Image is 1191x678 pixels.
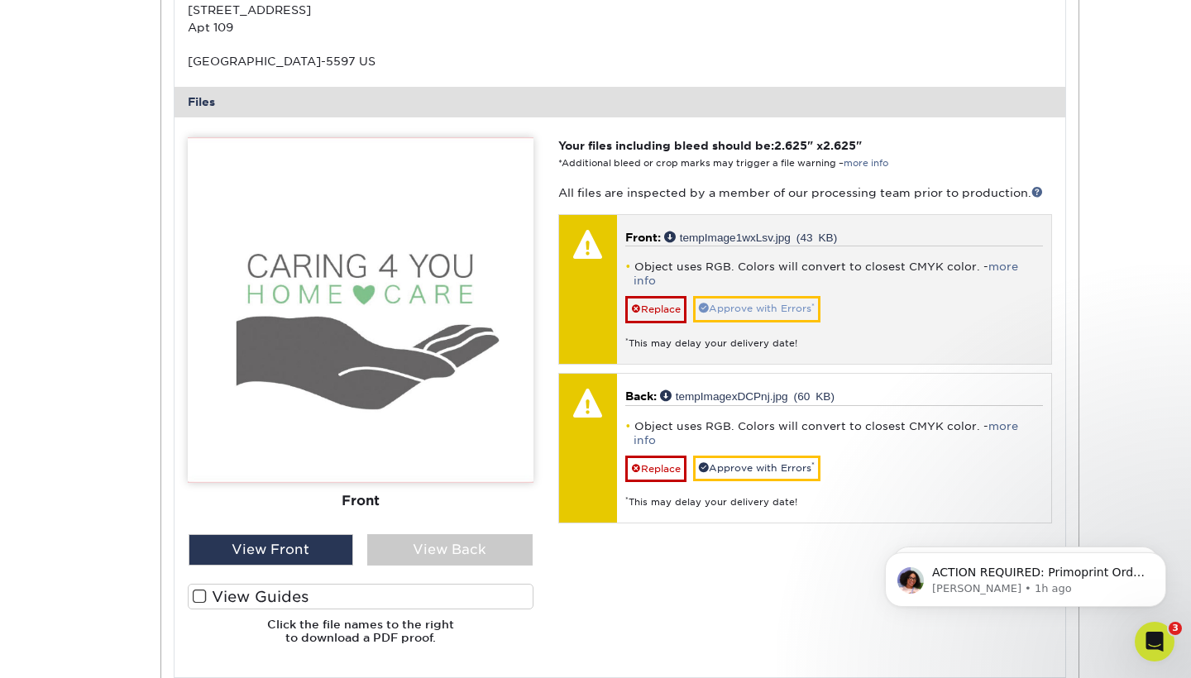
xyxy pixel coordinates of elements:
[664,231,838,242] a: tempImage1wxLsv.jpg (43 KB)
[660,389,835,401] a: tempImagexDCPnj.jpg (60 KB)
[625,456,686,482] a: Replace
[625,260,1043,288] li: Object uses RGB. Colors will convert to closest CMYK color. -
[634,260,1018,287] a: more info
[823,139,856,152] span: 2.625
[558,158,888,169] small: *Additional bleed or crop marks may trigger a file warning –
[1135,622,1174,661] iframe: Intercom live chat
[625,389,657,403] span: Back:
[860,518,1191,633] iframe: Intercom notifications message
[1169,622,1182,635] span: 3
[693,456,820,481] a: Approve with Errors*
[188,584,533,609] label: View Guides
[625,419,1043,447] li: Object uses RGB. Colors will convert to closest CMYK color. -
[625,296,686,322] a: Replace
[188,483,533,519] div: Front
[188,618,533,658] h6: Click the file names to the right to download a PDF proof.
[558,139,862,152] strong: Your files including bleed should be: " x "
[189,534,354,566] div: View Front
[625,323,1043,351] div: This may delay your delivery date!
[558,184,1052,201] p: All files are inspected by a member of our processing team prior to production.
[175,87,1066,117] div: Files
[625,482,1043,509] div: This may delay your delivery date!
[625,231,661,244] span: Front:
[367,534,533,566] div: View Back
[634,420,1018,446] a: more info
[774,139,807,152] span: 2.625
[844,158,888,169] a: more info
[693,296,820,322] a: Approve with Errors*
